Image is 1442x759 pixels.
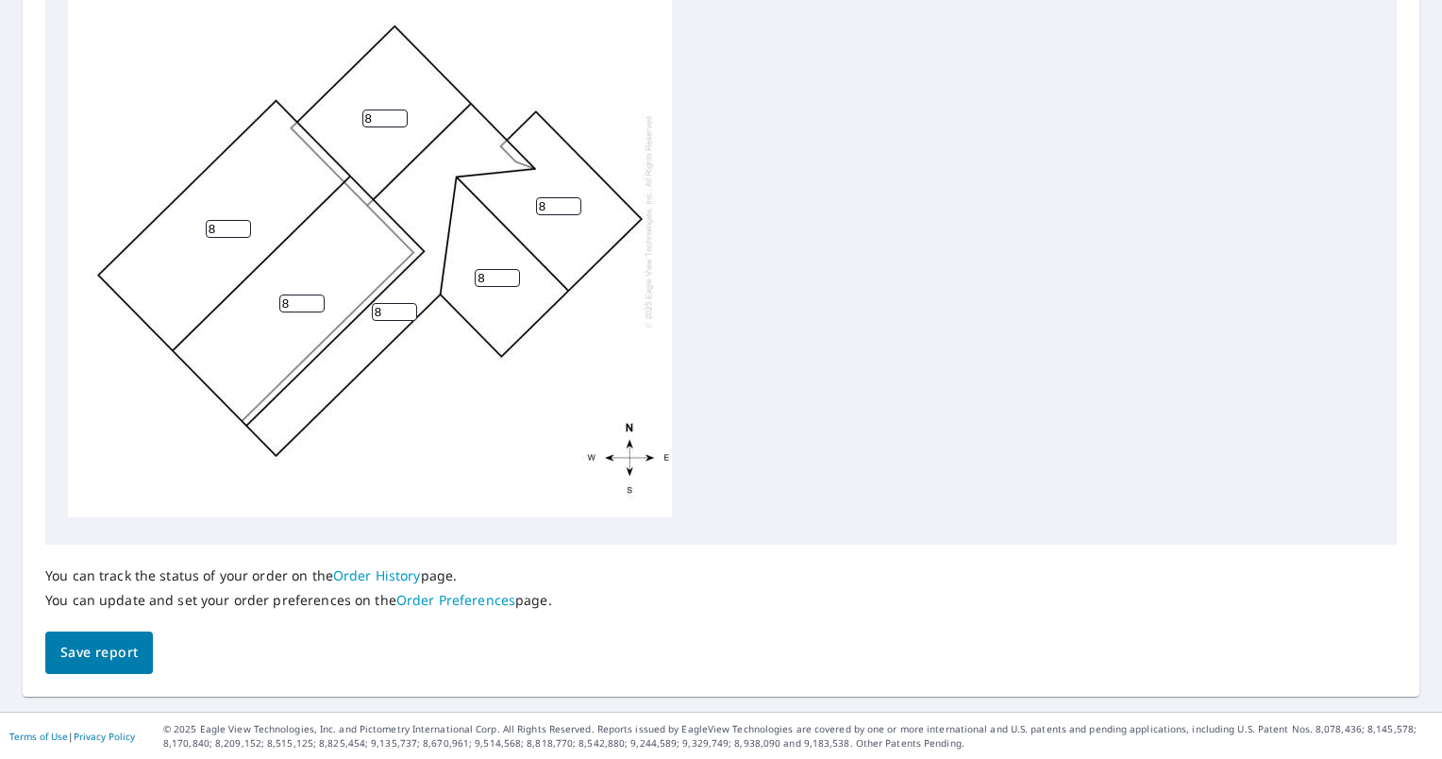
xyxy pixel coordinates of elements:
[9,730,68,743] a: Terms of Use
[45,567,552,584] p: You can track the status of your order on the page.
[333,566,421,584] a: Order History
[163,722,1433,751] p: © 2025 Eagle View Technologies, Inc. and Pictometry International Corp. All Rights Reserved. Repo...
[74,730,135,743] a: Privacy Policy
[45,592,552,609] p: You can update and set your order preferences on the page.
[9,731,135,742] p: |
[45,632,153,674] button: Save report
[60,641,138,665] span: Save report
[396,591,515,609] a: Order Preferences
